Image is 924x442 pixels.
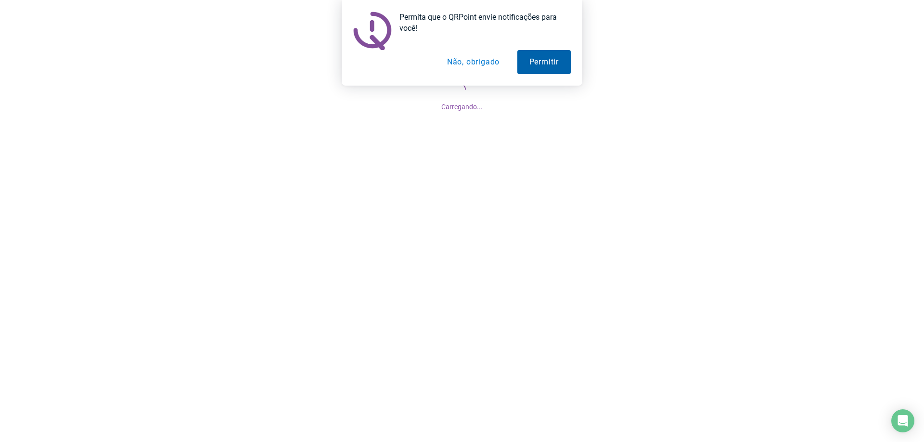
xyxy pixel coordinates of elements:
[441,103,483,111] span: Carregando...
[392,12,571,34] div: Permita que o QRPoint envie notificações para você!
[891,409,914,432] div: Open Intercom Messenger
[435,50,512,74] button: Não, obrigado
[353,12,392,50] img: notification icon
[517,50,571,74] button: Permitir
[452,81,468,98] span: loading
